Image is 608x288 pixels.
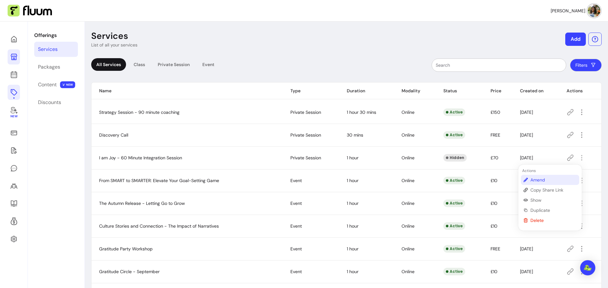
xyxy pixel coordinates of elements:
a: Discounts [34,95,78,110]
span: NEW [60,81,75,88]
div: Active [443,222,465,230]
div: Event [197,58,219,71]
th: Created on [512,83,559,99]
span: £150 [491,109,500,115]
span: Online [402,155,415,161]
span: £10 [491,178,497,183]
div: Services [38,46,58,53]
span: 30 mins [347,132,363,138]
span: [DATE] [520,109,533,115]
span: £10 [491,223,497,229]
a: Clients [8,178,20,193]
span: Event [290,269,302,274]
span: Online [402,132,415,138]
span: Amend [530,177,577,183]
th: Actions [559,83,601,99]
a: Home [8,32,20,47]
span: 1 hour [347,200,358,206]
div: Packages [38,63,60,71]
span: Event [290,200,302,206]
div: Content [38,81,57,89]
span: [PERSON_NAME] [551,8,585,14]
a: Refer & Earn [8,214,20,229]
span: Online [402,269,415,274]
div: Private Session [153,58,195,71]
a: My Co-Founder [8,102,20,123]
span: FREE [491,132,500,138]
a: Services [34,42,78,57]
span: Copy Share Link [530,187,577,193]
div: Class [129,58,150,71]
a: Sales [8,125,20,140]
span: Private Session [290,109,321,115]
p: Services [91,30,128,42]
div: Active [443,199,465,207]
span: New [10,114,17,119]
th: Name [92,83,283,99]
a: Settings [8,231,20,247]
span: Private Session [290,155,321,161]
span: Private Session [290,132,321,138]
img: avatar [588,4,600,17]
span: Event [290,223,302,229]
span: [DATE] [520,269,533,274]
span: FREE [491,246,500,252]
div: Active [443,268,465,275]
span: 1 hour [347,223,358,229]
span: [DATE] [520,132,533,138]
span: £10 [491,269,497,274]
div: Active [443,108,465,116]
span: [DATE] [520,155,533,161]
input: Search [436,62,562,68]
a: Packages [34,59,78,75]
th: Price [483,83,513,99]
a: My Messages [8,161,20,176]
p: List of all your services [91,42,137,48]
span: 1 hour 30 mins [347,109,376,115]
span: The Autumn Release - Letting Go to Grow [99,200,185,206]
span: Show [530,197,577,203]
div: Hidden [443,154,467,162]
a: Resources [8,196,20,211]
div: Active [443,245,465,253]
a: Calendar [8,67,20,82]
span: £10 [491,200,497,206]
span: Actions [521,168,536,173]
span: £70 [491,155,498,161]
span: [DATE] [520,246,533,252]
span: Strategy Session - 90 minute coaching [99,109,180,115]
button: Filters [570,59,602,71]
span: 1 hour [347,178,358,183]
span: Culture Stories and Connection - The Impact of Narratives [99,223,219,229]
span: Online [402,200,415,206]
div: Discounts [38,99,61,106]
span: Discovery Call [99,132,128,138]
p: Offerings [34,32,78,39]
div: Active [443,177,465,184]
th: Modality [394,83,436,99]
span: Delete [530,217,577,224]
span: 1 hour [347,246,358,252]
span: Event [290,178,302,183]
span: Online [402,223,415,229]
span: Gratitude Party Workshop [99,246,153,252]
span: Gratitude Circle - September [99,269,160,274]
span: 1 hour [347,155,358,161]
span: 1 hour [347,269,358,274]
a: Offerings [8,85,20,100]
span: Online [402,246,415,252]
span: I am Joy - 60 Minute Integration Session [99,155,182,161]
span: Duplicate [530,207,577,213]
img: Fluum Logo [8,5,52,17]
span: From SMART to SMARTER: Elevate Your Goal-Setting Game [99,178,219,183]
th: Type [283,83,339,99]
a: My Page [8,49,20,64]
div: Open Intercom Messenger [580,260,595,275]
button: Add [565,33,586,46]
th: Status [436,83,483,99]
div: Active [443,131,465,139]
div: All Services [91,58,126,71]
a: Waivers [8,143,20,158]
span: Online [402,178,415,183]
span: Event [290,246,302,252]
